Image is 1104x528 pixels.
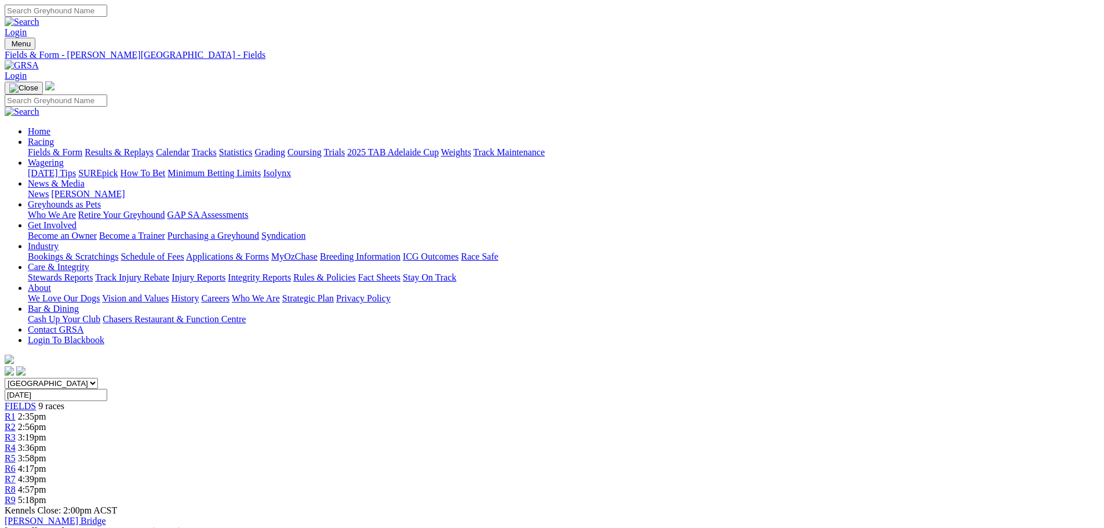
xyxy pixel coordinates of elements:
a: History [171,293,199,303]
a: Minimum Betting Limits [167,168,261,178]
button: Toggle navigation [5,38,35,50]
img: twitter.svg [16,366,25,376]
a: Who We Are [232,293,280,303]
div: Get Involved [28,231,1099,241]
a: 2025 TAB Adelaide Cup [347,147,439,157]
span: 5:18pm [18,495,46,505]
div: News & Media [28,189,1099,199]
img: logo-grsa-white.png [5,355,14,364]
a: Vision and Values [102,293,169,303]
a: Retire Your Greyhound [78,210,165,220]
input: Select date [5,389,107,401]
a: Stewards Reports [28,272,93,282]
a: Calendar [156,147,190,157]
div: About [28,293,1099,304]
div: Racing [28,147,1099,158]
a: Login [5,27,27,37]
a: Syndication [261,231,305,241]
a: [PERSON_NAME] [51,189,125,199]
a: R8 [5,485,16,494]
a: SUREpick [78,168,118,178]
a: ICG Outcomes [403,252,458,261]
a: R6 [5,464,16,474]
span: 4:17pm [18,464,46,474]
a: Statistics [219,147,253,157]
a: Industry [28,241,59,251]
span: 2:56pm [18,422,46,432]
span: Kennels Close: 2:00pm ACST [5,505,117,515]
span: R1 [5,412,16,421]
a: Cash Up Your Club [28,314,100,324]
span: 3:58pm [18,453,46,463]
a: Bookings & Scratchings [28,252,118,261]
a: Race Safe [461,252,498,261]
div: Wagering [28,168,1099,179]
a: Isolynx [263,168,291,178]
a: Grading [255,147,285,157]
span: 3:36pm [18,443,46,453]
input: Search [5,94,107,107]
a: Track Maintenance [473,147,545,157]
span: R5 [5,453,16,463]
span: 9 races [38,401,64,411]
a: Racing [28,137,54,147]
div: Greyhounds as Pets [28,210,1099,220]
a: R4 [5,443,16,453]
a: Track Injury Rebate [95,272,169,282]
a: [DATE] Tips [28,168,76,178]
span: Menu [12,39,31,48]
img: Search [5,107,39,117]
img: logo-grsa-white.png [45,81,54,90]
a: Fields & Form - [PERSON_NAME][GEOGRAPHIC_DATA] - Fields [5,50,1099,60]
a: Weights [441,147,471,157]
a: Breeding Information [320,252,400,261]
a: Bar & Dining [28,304,79,314]
img: GRSA [5,60,39,71]
a: GAP SA Assessments [167,210,249,220]
a: Stay On Track [403,272,456,282]
img: Close [9,83,38,93]
a: We Love Our Dogs [28,293,100,303]
span: 4:57pm [18,485,46,494]
div: Care & Integrity [28,272,1099,283]
a: R2 [5,422,16,432]
a: Greyhounds as Pets [28,199,101,209]
a: Purchasing a Greyhound [167,231,259,241]
a: Fields & Form [28,147,82,157]
a: Careers [201,293,229,303]
a: Coursing [287,147,322,157]
a: R7 [5,474,16,484]
a: About [28,283,51,293]
a: Get Involved [28,220,76,230]
a: Injury Reports [172,272,225,282]
a: Become a Trainer [99,231,165,241]
a: Contact GRSA [28,325,83,334]
div: Industry [28,252,1099,262]
a: Who We Are [28,210,76,220]
a: Trials [323,147,345,157]
a: MyOzChase [271,252,318,261]
span: 2:35pm [18,412,46,421]
a: Privacy Policy [336,293,391,303]
a: R9 [5,495,16,505]
a: Fact Sheets [358,272,400,282]
a: Tracks [192,147,217,157]
div: Bar & Dining [28,314,1099,325]
a: Home [28,126,50,136]
span: FIELDS [5,401,36,411]
a: Login To Blackbook [28,335,104,345]
a: [PERSON_NAME] Bridge [5,516,106,526]
a: Chasers Restaurant & Function Centre [103,314,246,324]
input: Search [5,5,107,17]
a: Schedule of Fees [121,252,184,261]
img: facebook.svg [5,366,14,376]
a: R3 [5,432,16,442]
a: News & Media [28,179,85,188]
a: Become an Owner [28,231,97,241]
a: Results & Replays [85,147,154,157]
